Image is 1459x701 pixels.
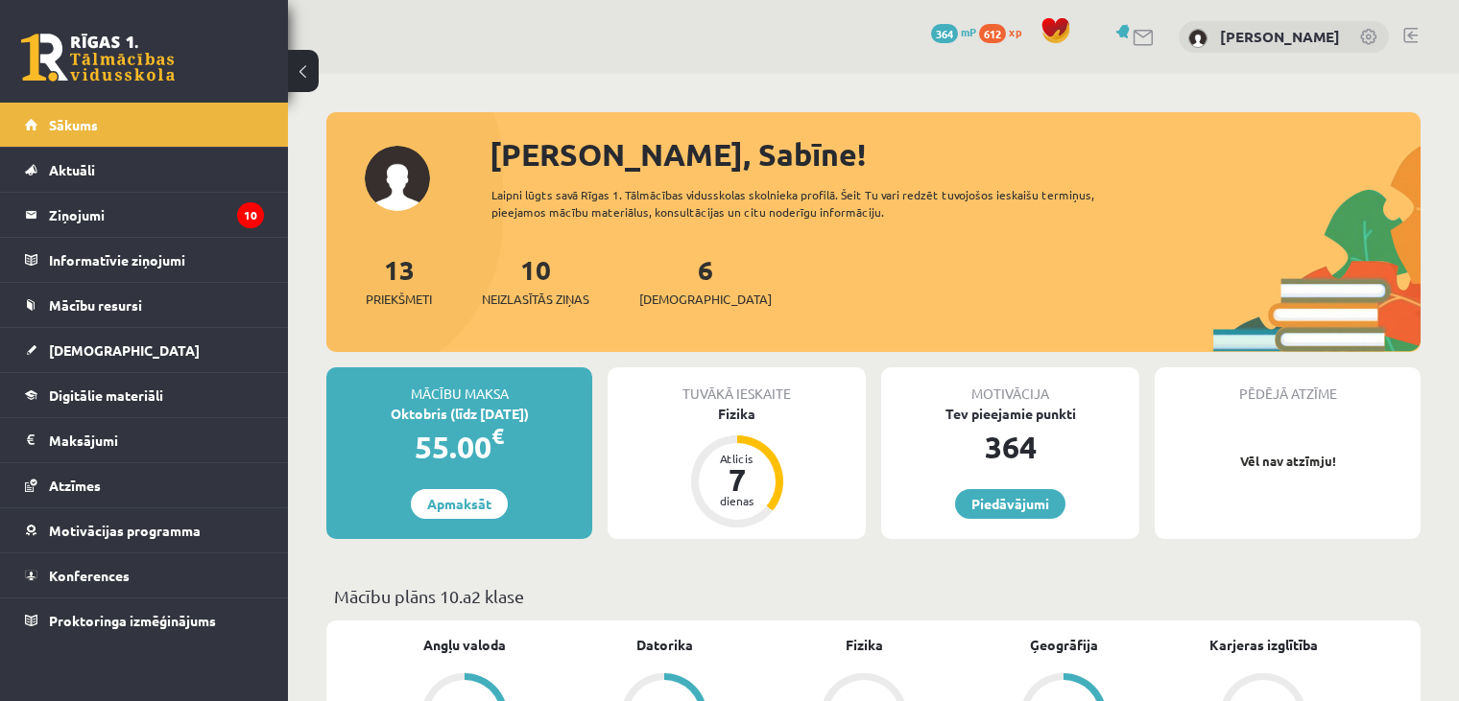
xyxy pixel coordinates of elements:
a: Informatīvie ziņojumi [25,238,264,282]
span: [DEMOGRAPHIC_DATA] [49,341,200,359]
span: 612 [979,24,1006,43]
a: Apmaksāt [411,489,508,519]
div: Atlicis [708,453,766,464]
a: Proktoringa izmēģinājums [25,598,264,643]
i: 10 [237,202,264,228]
span: Konferences [49,567,130,584]
legend: Ziņojumi [49,193,264,237]
a: 13Priekšmeti [366,252,432,309]
a: 10Neizlasītās ziņas [482,252,589,309]
a: Aktuāli [25,148,264,192]
div: 55.00 [326,424,592,470]
a: Karjeras izglītība [1209,635,1318,655]
a: [DEMOGRAPHIC_DATA] [25,328,264,372]
div: Oktobris (līdz [DATE]) [326,404,592,424]
a: Ģeogrāfija [1030,635,1098,655]
span: xp [1009,24,1021,39]
a: Digitālie materiāli [25,373,264,417]
a: [PERSON_NAME] [1220,27,1340,46]
a: Maksājumi [25,418,264,462]
a: Konferences [25,553,264,597]
p: Mācību plāns 10.a2 klase [334,583,1413,609]
span: mP [961,24,976,39]
a: Angļu valoda [423,635,506,655]
a: Fizika [846,635,883,655]
a: Sākums [25,103,264,147]
a: Piedāvājumi [955,489,1065,519]
span: Proktoringa izmēģinājums [49,612,216,629]
a: Ziņojumi10 [25,193,264,237]
a: Mācību resursi [25,283,264,327]
a: 6[DEMOGRAPHIC_DATA] [639,252,772,309]
span: Digitālie materiāli [49,386,163,404]
div: 7 [708,464,766,495]
div: Mācību maksa [326,367,592,404]
div: Tuvākā ieskaite [608,367,866,404]
span: [DEMOGRAPHIC_DATA] [639,290,772,309]
a: Rīgas 1. Tālmācības vidusskola [21,34,175,82]
span: Neizlasītās ziņas [482,290,589,309]
span: Motivācijas programma [49,522,201,539]
img: Sabīne Vorza [1188,29,1208,48]
span: Atzīmes [49,477,101,494]
div: Tev pieejamie punkti [881,404,1139,424]
a: Fizika Atlicis 7 dienas [608,404,866,530]
span: Sākums [49,116,98,133]
div: dienas [708,495,766,506]
a: 612 xp [979,24,1031,39]
legend: Informatīvie ziņojumi [49,238,264,282]
div: Laipni lūgts savā Rīgas 1. Tālmācības vidusskolas skolnieka profilā. Šeit Tu vari redzēt tuvojošo... [491,186,1148,221]
div: Fizika [608,404,866,424]
span: € [491,422,504,450]
span: 364 [931,24,958,43]
a: 364 mP [931,24,976,39]
span: Aktuāli [49,161,95,178]
span: Mācību resursi [49,296,142,314]
div: Motivācija [881,367,1139,404]
div: [PERSON_NAME], Sabīne! [490,131,1421,177]
legend: Maksājumi [49,418,264,462]
p: Vēl nav atzīmju! [1164,452,1411,471]
a: Atzīmes [25,463,264,507]
div: Pēdējā atzīme [1155,367,1421,404]
a: Datorika [636,635,693,655]
a: Motivācijas programma [25,508,264,552]
div: 364 [881,424,1139,470]
span: Priekšmeti [366,290,432,309]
